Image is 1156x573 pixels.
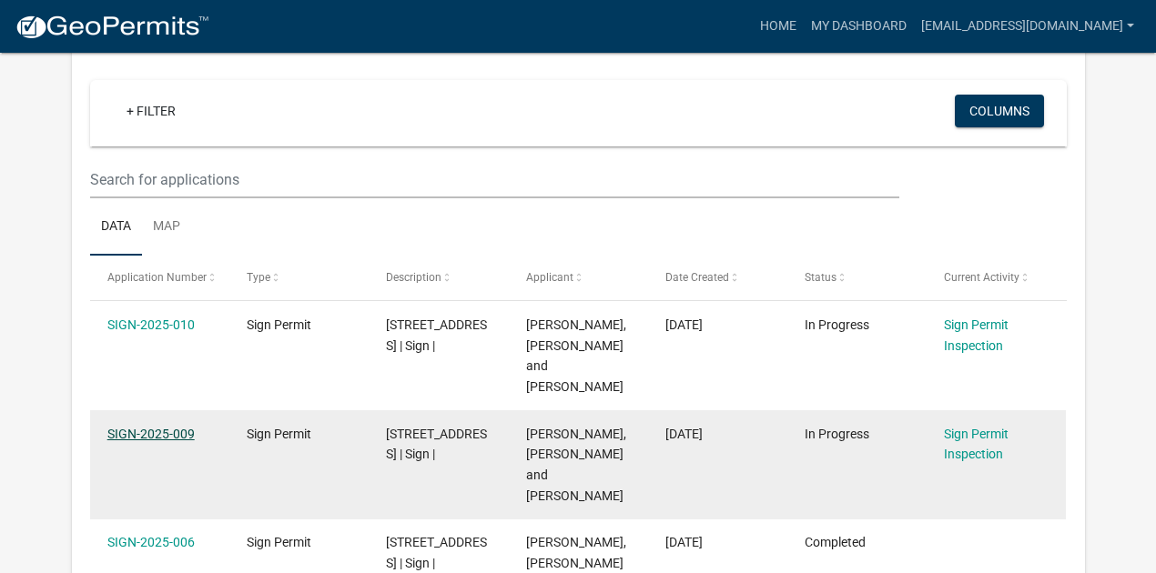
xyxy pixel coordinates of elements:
[665,427,703,441] span: 09/03/2025
[648,256,787,299] datatable-header-cell: Date Created
[90,256,229,299] datatable-header-cell: Application Number
[805,427,869,441] span: In Progress
[665,535,703,549] span: 05/07/2025
[526,317,626,394] span: Sid, Jan and Chris DeLeo
[944,317,1009,353] a: Sign Permit Inspection
[107,271,207,284] span: Application Number
[90,161,899,198] input: Search for applications
[526,271,573,284] span: Applicant
[107,427,195,441] a: SIGN-2025-009
[805,535,866,549] span: Completed
[247,427,311,441] span: Sign Permit
[386,317,487,353] span: 210 20TH ST S STE 202 | Sign |
[229,256,369,299] datatable-header-cell: Type
[107,535,195,549] a: SIGN-2025-006
[247,535,311,549] span: Sign Permit
[665,271,729,284] span: Date Created
[665,317,703,332] span: 09/11/2025
[944,427,1009,462] a: Sign Permit Inspection
[787,256,927,299] datatable-header-cell: Status
[247,317,311,332] span: Sign Permit
[112,95,190,127] a: + Filter
[914,9,1141,44] a: [EMAIL_ADDRESS][DOMAIN_NAME]
[508,256,647,299] datatable-header-cell: Applicant
[142,198,191,256] a: Map
[107,317,195,332] a: SIGN-2025-010
[955,95,1044,127] button: Columns
[805,317,869,332] span: In Progress
[753,9,804,44] a: Home
[247,271,270,284] span: Type
[804,9,914,44] a: My Dashboard
[90,198,142,256] a: Data
[386,427,487,462] span: 1627 BROADWAY ST S | Sign |
[805,271,837,284] span: Status
[369,256,508,299] datatable-header-cell: Description
[386,271,441,284] span: Description
[944,271,1019,284] span: Current Activity
[526,427,626,503] span: Sid, Jan and Chris DeLeo
[927,256,1066,299] datatable-header-cell: Current Activity
[386,535,487,570] span: 1326 BROADWAY ST S | Sign |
